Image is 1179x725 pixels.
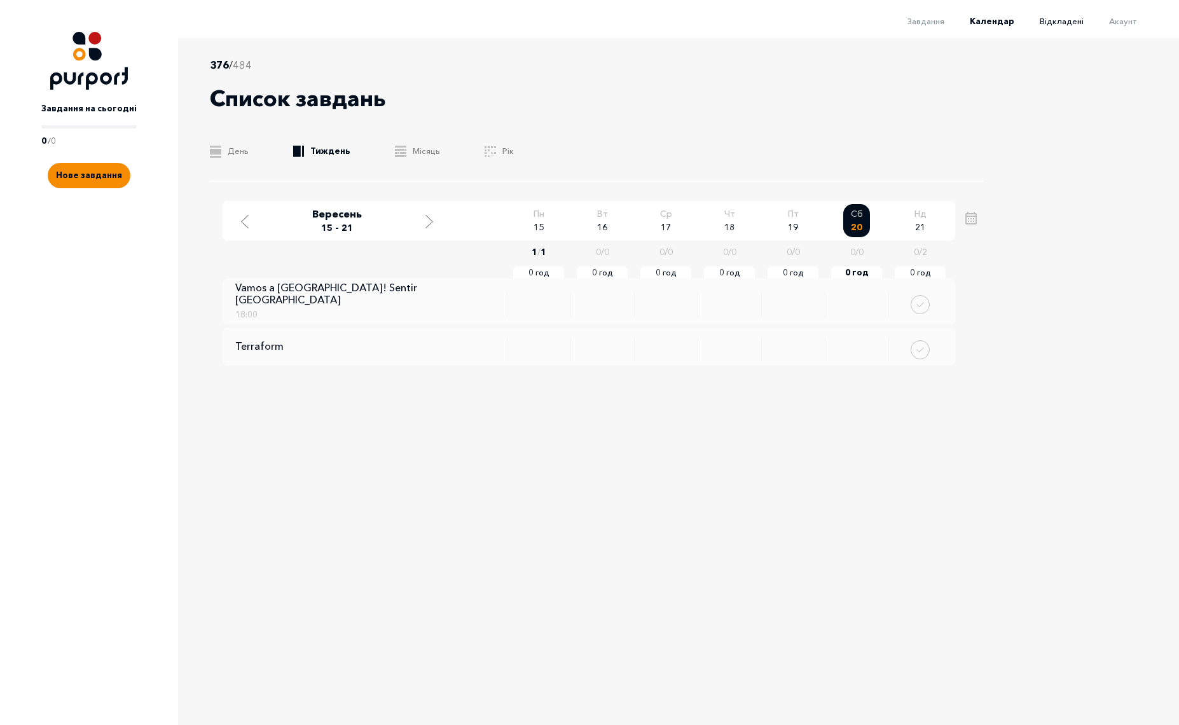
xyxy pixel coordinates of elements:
[210,59,229,71] span: 376
[728,246,731,258] span: /
[944,16,1014,26] a: Календар
[919,246,922,258] span: /
[855,246,858,258] span: /
[914,246,919,258] span: 0
[229,59,233,71] span: /
[882,16,944,26] a: Завдання
[48,147,130,188] a: Create new task
[915,221,925,234] span: 21
[831,266,882,279] span: 0 год
[792,246,795,258] span: /
[596,246,601,258] span: 0
[321,221,353,235] span: 15 - 21
[970,16,1014,26] span: Календар
[661,221,671,234] span: 17
[312,206,362,221] p: Вересень
[665,246,668,258] span: /
[640,266,691,279] span: 0 год
[48,135,51,148] p: /
[601,246,604,258] span: /
[788,221,798,234] span: 19
[1109,16,1136,26] span: Акаунт
[293,145,350,158] a: Тиждень
[724,207,735,221] span: Чт
[851,221,862,234] span: 20
[659,246,665,258] span: 0
[41,90,137,147] a: Завдання на сьогодні0/0
[724,221,734,234] span: 18
[420,211,439,230] button: Move to next week
[787,246,792,258] span: 0
[210,82,386,116] p: Список завдань
[597,207,608,221] span: Вт
[577,266,628,279] span: 0 год
[532,246,537,258] span: 1
[660,207,672,221] span: Ср
[534,221,544,234] span: 15
[723,246,728,258] span: 0
[235,340,284,352] a: Terraform
[56,170,122,180] span: Нове завдання
[51,135,56,148] p: 0
[768,266,818,279] span: 0 год
[604,246,609,258] span: 0
[914,207,927,221] span: Нд
[858,246,864,258] span: 0
[704,266,755,279] span: 0 год
[235,282,436,306] a: Vamos a [GEOGRAPHIC_DATA]! Sentir [GEOGRAPHIC_DATA]
[668,246,673,258] span: 0
[907,16,944,26] span: Завдання
[795,246,800,258] span: 0
[50,32,128,90] img: Logo icon
[541,246,546,258] span: 1
[513,266,564,279] span: 0 год
[233,59,252,71] span: 484
[534,207,544,221] span: Пн
[851,207,863,221] span: Сб
[850,246,855,258] span: 0
[922,246,927,258] span: 2
[48,163,130,188] button: Create new task
[210,145,249,158] a: День
[41,102,137,115] p: Завдання на сьогодні
[395,145,440,158] a: Місяць
[235,309,258,319] span: 18:00
[597,221,607,234] span: 16
[895,266,946,279] span: 0 год
[1014,16,1084,26] a: Відкладені
[731,246,736,258] span: 0
[41,135,46,148] p: 0
[962,207,981,226] button: Open calendar
[235,211,254,230] button: Move to previous week
[1084,16,1136,26] a: Акаунт
[537,246,541,258] span: /
[1040,16,1084,26] span: Відкладені
[485,145,514,158] a: Рік
[788,207,799,221] span: Пт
